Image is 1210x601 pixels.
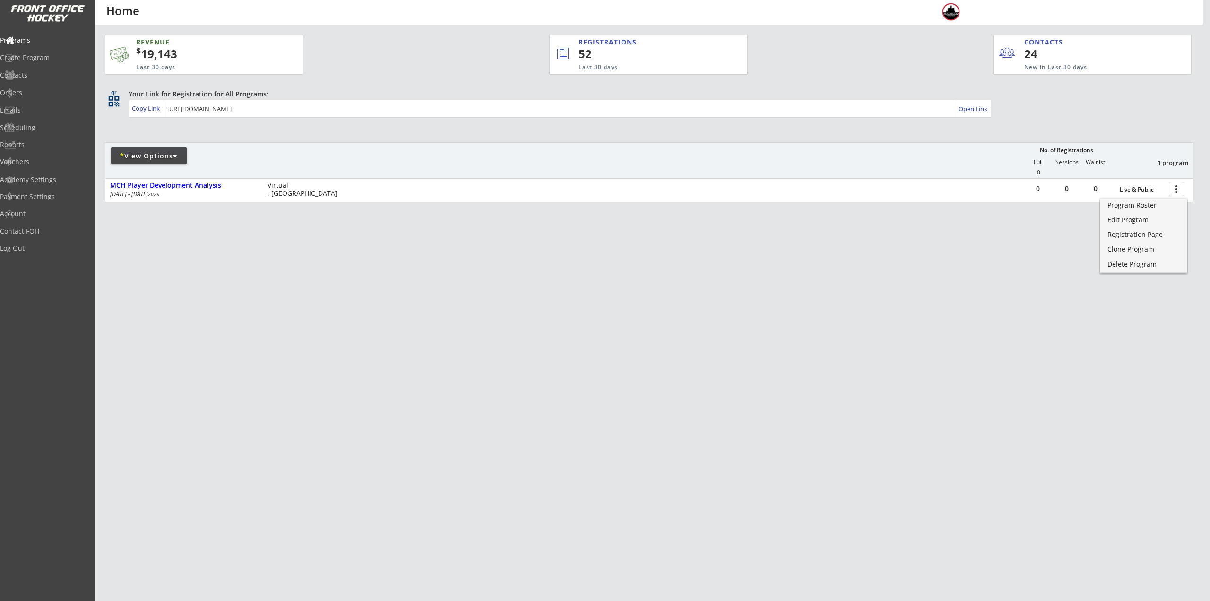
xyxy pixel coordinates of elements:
[959,102,988,115] a: Open Link
[1100,199,1187,213] a: Program Roster
[1107,217,1180,223] div: Edit Program
[108,89,119,96] div: qr
[1107,246,1180,253] div: Clone Program
[110,182,258,190] div: MCH Player Development Analysis
[132,104,162,113] div: Copy Link
[136,46,273,62] div: 19,143
[111,151,187,161] div: View Options
[1100,228,1187,243] a: Registration Page
[129,89,1164,99] div: Your Link for Registration for All Programs:
[1139,158,1188,167] div: 1 program
[136,37,257,47] div: REVENUE
[110,192,255,197] div: [DATE] - [DATE]
[1053,185,1081,192] div: 0
[1169,182,1184,196] button: more_vert
[1024,169,1053,176] div: 0
[579,63,709,71] div: Last 30 days
[268,182,342,198] div: Virtual , [GEOGRAPHIC_DATA]
[1024,185,1052,192] div: 0
[1107,231,1180,238] div: Registration Page
[136,63,257,71] div: Last 30 days
[1024,63,1147,71] div: New in Last 30 days
[1053,159,1081,165] div: Sessions
[148,191,159,198] em: 2025
[579,37,703,47] div: REGISTRATIONS
[959,105,988,113] div: Open Link
[1100,214,1187,228] a: Edit Program
[579,46,716,62] div: 52
[1037,147,1096,154] div: No. of Registrations
[1024,159,1052,165] div: Full
[1024,46,1082,62] div: 24
[1081,185,1110,192] div: 0
[1107,202,1180,209] div: Program Roster
[1120,186,1164,193] div: Live & Public
[136,45,141,56] sup: $
[1107,261,1180,268] div: Delete Program
[1081,159,1109,165] div: Waitlist
[1024,37,1067,47] div: CONTACTS
[107,94,121,108] button: qr_code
